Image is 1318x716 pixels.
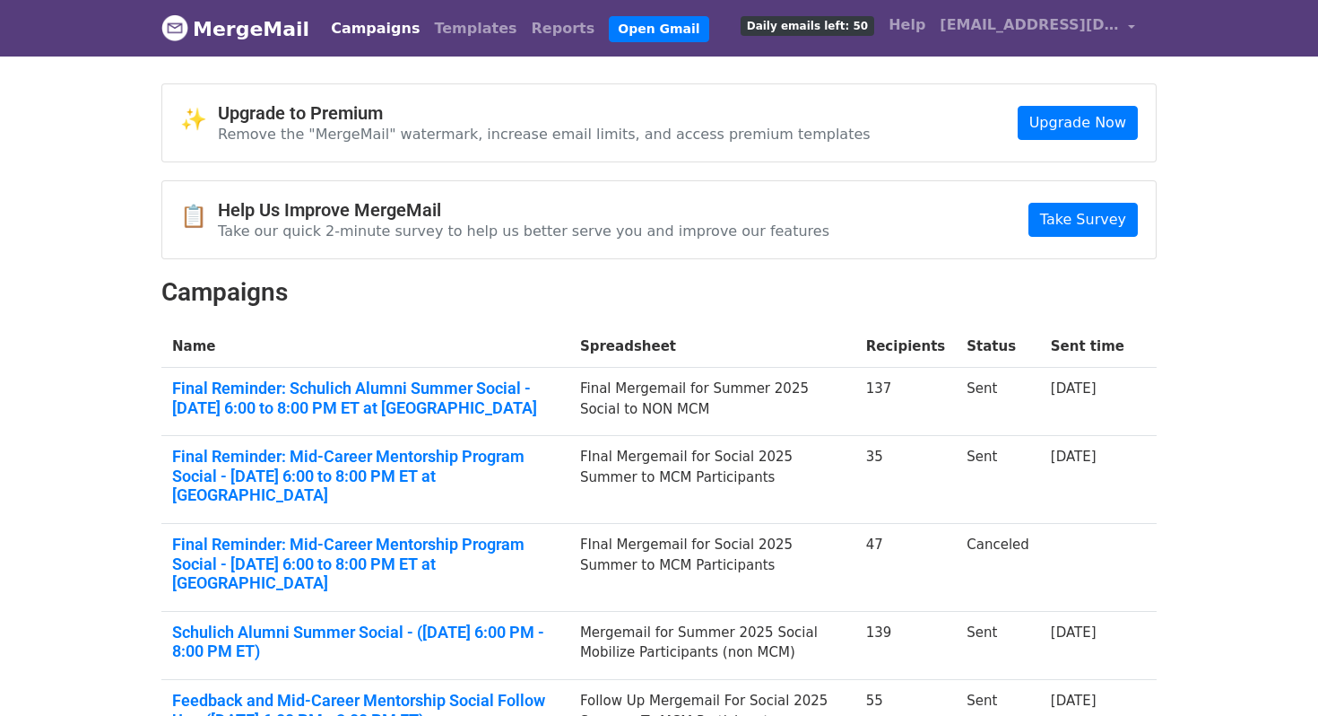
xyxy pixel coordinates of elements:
[940,14,1119,36] span: [EMAIL_ADDRESS][DOMAIN_NAME]
[855,524,957,612] td: 47
[569,368,855,436] td: Final Mergemail for Summer 2025 Social to NON MCM
[172,379,559,417] a: Final Reminder: Schulich Alumni Summer Social - [DATE] 6:00 to 8:00 PM ET at [GEOGRAPHIC_DATA]
[1018,106,1138,140] a: Upgrade Now
[1051,693,1097,709] a: [DATE]
[855,436,957,524] td: 35
[218,125,871,144] p: Remove the "MergeMail" watermark, increase email limits, and access premium templates
[1051,624,1097,641] a: [DATE]
[741,16,874,36] span: Daily emails left: 50
[569,524,855,612] td: FInal Mergemail for Social 2025 Summer to MCM Participants
[161,326,569,368] th: Name
[218,102,871,124] h4: Upgrade to Premium
[324,11,427,47] a: Campaigns
[218,199,829,221] h4: Help Us Improve MergeMail
[855,368,957,436] td: 137
[161,277,1157,308] h2: Campaigns
[525,11,603,47] a: Reports
[1028,203,1138,237] a: Take Survey
[956,368,1040,436] td: Sent
[1051,380,1097,397] a: [DATE]
[932,7,1142,49] a: [EMAIL_ADDRESS][DOMAIN_NAME]
[956,611,1040,679] td: Sent
[180,204,218,230] span: 📋
[855,326,957,368] th: Recipients
[855,611,957,679] td: 139
[1040,326,1135,368] th: Sent time
[569,436,855,524] td: FInal Mergemail for Social 2025 Summer to MCM Participants
[956,524,1040,612] td: Canceled
[569,611,855,679] td: Mergemail for Summer 2025 Social Mobilize Participants (non MCM)
[956,436,1040,524] td: Sent
[172,447,559,505] a: Final Reminder: Mid-Career Mentorship Program Social - [DATE] 6:00 to 8:00 PM ET at [GEOGRAPHIC_D...
[427,11,524,47] a: Templates
[733,7,881,43] a: Daily emails left: 50
[956,326,1040,368] th: Status
[609,16,708,42] a: Open Gmail
[1051,449,1097,465] a: [DATE]
[161,14,188,41] img: MergeMail logo
[172,535,559,593] a: Final Reminder: Mid-Career Mentorship Program Social - [DATE] 6:00 to 8:00 PM ET at [GEOGRAPHIC_D...
[569,326,855,368] th: Spreadsheet
[218,222,829,240] p: Take our quick 2-minute survey to help us better serve you and improve our features
[161,10,309,48] a: MergeMail
[180,107,218,133] span: ✨
[172,623,559,661] a: Schulich Alumni Summer Social - ([DATE] 6:00 PM - 8:00 PM ET)
[881,7,932,43] a: Help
